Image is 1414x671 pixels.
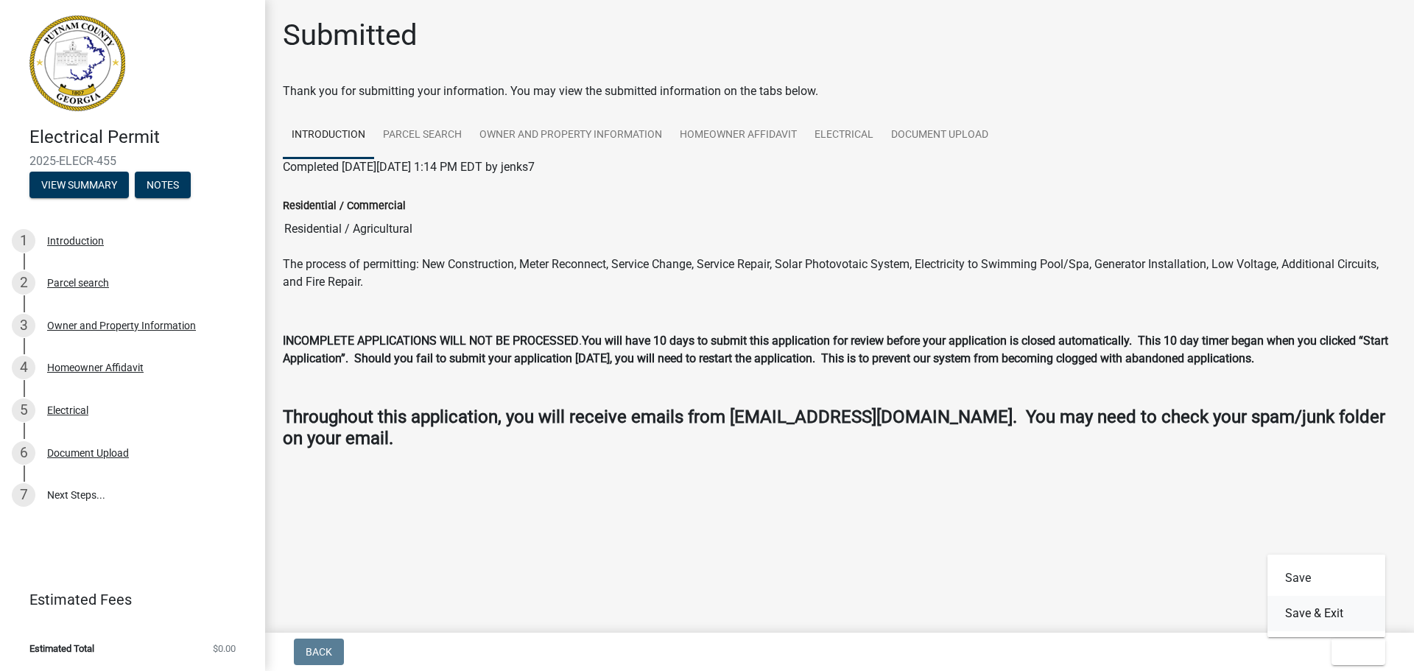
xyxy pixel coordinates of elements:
span: Estimated Total [29,644,94,653]
wm-modal-confirm: Summary [29,180,129,192]
div: Owner and Property Information [47,320,196,331]
span: Back [306,646,332,658]
div: Exit [1267,555,1385,637]
div: 4 [12,356,35,379]
span: Exit [1343,646,1365,658]
button: Save & Exit [1267,596,1385,631]
img: Putnam County, Georgia [29,15,125,111]
span: $0.00 [213,644,236,653]
a: Parcel search [374,112,471,159]
p: The process of permitting: New Construction, Meter Reconnect, Service Change, Service Repair, Sol... [283,256,1396,291]
a: Document Upload [882,112,997,159]
div: Homeowner Affidavit [47,362,144,373]
button: Notes [135,172,191,198]
p: . [283,332,1396,368]
div: Electrical [47,405,88,415]
h1: Submitted [283,18,418,53]
span: 2025-ELECR-455 [29,154,236,168]
h4: Electrical Permit [29,127,253,148]
div: Thank you for submitting your information. You may view the submitted information on the tabs below. [283,82,1396,100]
span: Completed [DATE][DATE] 1:14 PM EDT by jenks7 [283,160,535,174]
a: Electrical [806,112,882,159]
a: Introduction [283,112,374,159]
strong: You will have 10 days to submit this application for review before your application is closed aut... [283,334,1388,365]
div: 7 [12,483,35,507]
div: 5 [12,398,35,422]
div: 2 [12,271,35,295]
div: Introduction [47,236,104,246]
strong: INCOMPLETE APPLICATIONS WILL NOT BE PROCESSED [283,334,579,348]
button: View Summary [29,172,129,198]
div: Parcel search [47,278,109,288]
strong: Throughout this application, you will receive emails from [EMAIL_ADDRESS][DOMAIN_NAME]. You may n... [283,407,1385,449]
a: Estimated Fees [12,585,242,614]
wm-modal-confirm: Notes [135,180,191,192]
div: 3 [12,314,35,337]
button: Save [1267,561,1385,596]
label: Residential / Commercial [283,201,406,211]
div: 6 [12,441,35,465]
div: Document Upload [47,448,129,458]
a: Homeowner Affidavit [671,112,806,159]
div: 1 [12,229,35,253]
button: Exit [1332,639,1385,665]
button: Back [294,639,344,665]
a: Owner and Property Information [471,112,671,159]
